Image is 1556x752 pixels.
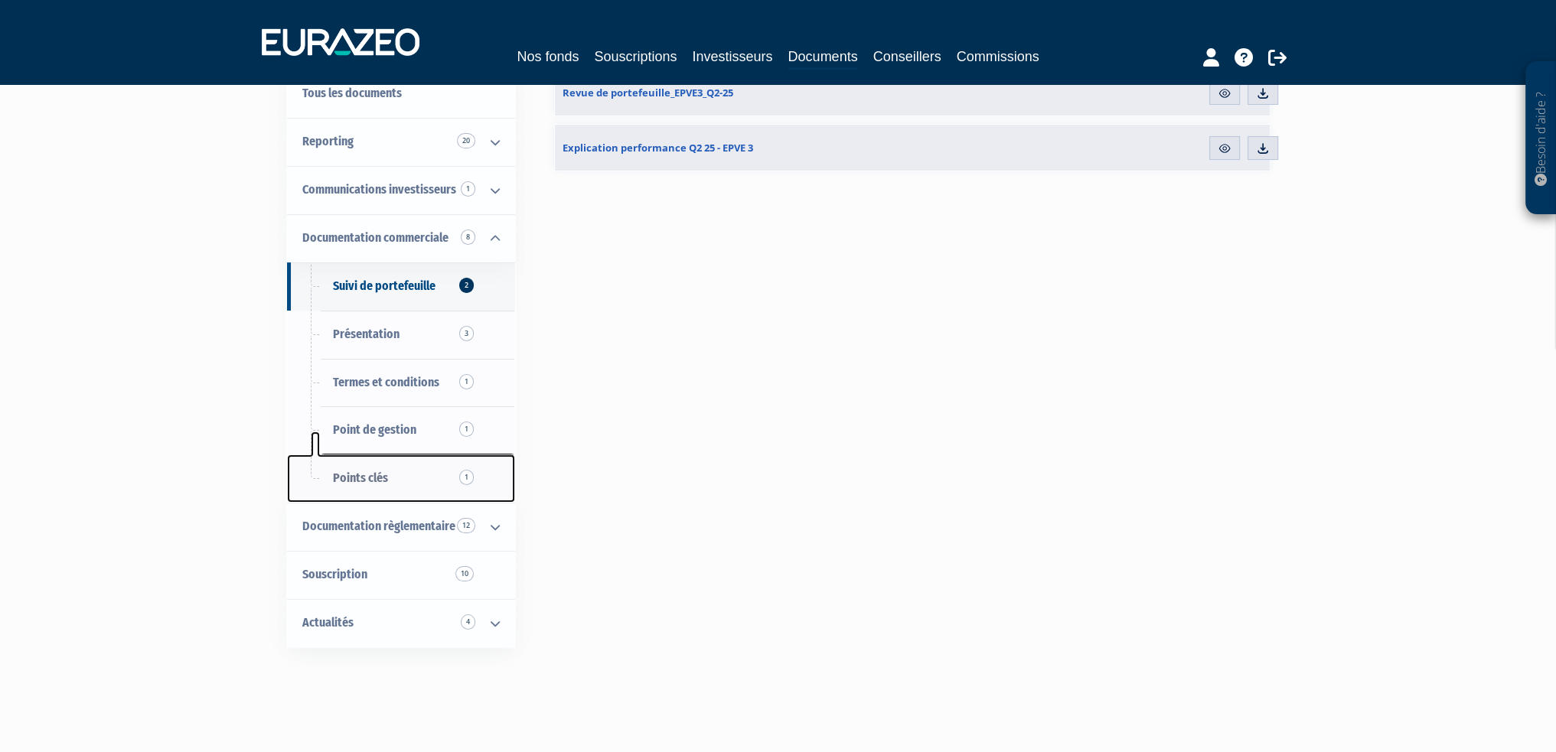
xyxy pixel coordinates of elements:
a: Explication performance Q2 25 - EPVE 3 [555,125,1005,171]
span: 1 [459,422,474,437]
a: Documentation règlementaire 12 [287,503,515,551]
a: Actualités 4 [287,599,515,647]
img: download.svg [1256,142,1270,155]
a: Souscriptions [594,46,677,67]
span: 8 [461,230,475,245]
span: Reporting [302,134,354,148]
span: Termes et conditions [333,375,439,389]
span: 2 [459,278,474,293]
a: Souscription10 [287,551,515,599]
span: 1 [459,374,474,389]
span: Points clés [333,470,388,485]
span: Actualités [302,615,354,630]
span: 1 [461,181,475,197]
img: download.svg [1256,86,1270,100]
span: Communications investisseurs [302,182,456,197]
a: Tous les documents [287,70,515,118]
span: 4 [461,614,475,630]
a: Points clés1 [287,454,515,503]
a: Documentation commerciale 8 [287,214,515,262]
a: Termes et conditions1 [287,359,515,407]
a: Nos fonds [517,46,579,67]
a: Documents [788,46,858,70]
span: 12 [457,518,475,533]
a: Communications investisseurs 1 [287,166,515,214]
a: Point de gestion1 [287,406,515,454]
span: Souscription [302,567,367,581]
span: Documentation commerciale [302,230,449,245]
span: Point de gestion [333,422,416,437]
span: 20 [457,133,475,148]
a: Suivi de portefeuille2 [287,262,515,311]
span: Suivi de portefeuille [333,278,435,293]
span: Explication performance Q2 25 - EPVE 3 [563,141,753,155]
img: eye.svg [1218,142,1231,155]
span: 10 [455,566,474,581]
img: 1732889491-logotype_eurazeo_blanc_rvb.png [262,28,419,56]
a: Présentation3 [287,311,515,359]
a: Reporting 20 [287,118,515,166]
img: eye.svg [1218,86,1231,100]
a: Conseillers [873,46,941,67]
a: Revue de portefeuille_EPVE3_Q2-25 [555,70,1005,116]
span: 3 [459,326,474,341]
a: Commissions [957,46,1039,67]
span: Présentation [333,327,400,341]
span: Revue de portefeuille_EPVE3_Q2-25 [563,86,733,99]
a: Investisseurs [692,46,772,67]
span: 1 [459,470,474,485]
span: Documentation règlementaire [302,519,455,533]
p: Besoin d'aide ? [1532,70,1550,207]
